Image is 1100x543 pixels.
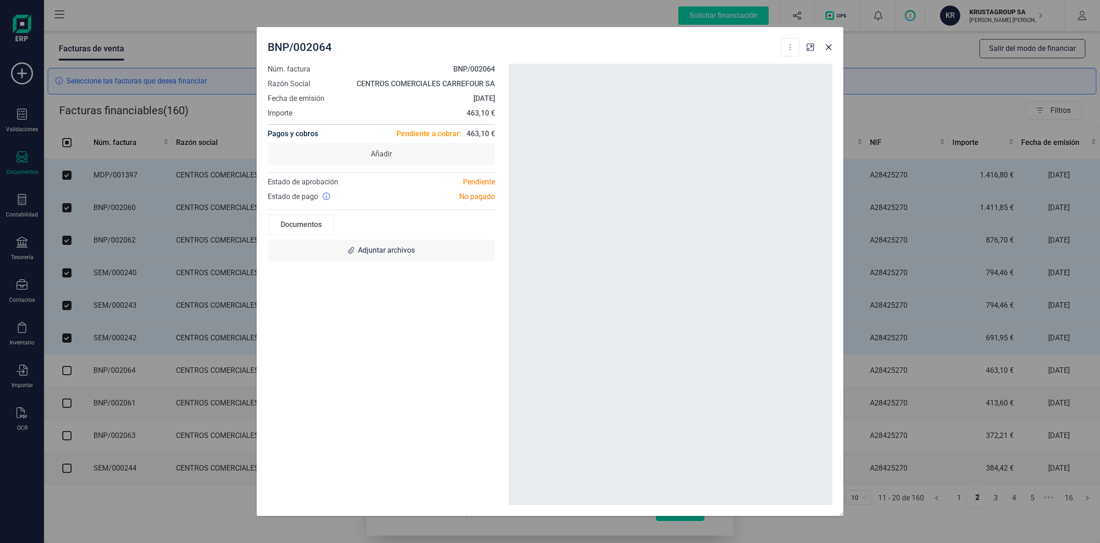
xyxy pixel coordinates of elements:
[381,191,502,202] div: No pagado
[357,79,495,88] strong: CENTROS COMERCIALES CARREFOUR SA
[268,177,338,186] span: Estado de aprobación
[268,239,495,261] div: Adjuntar archivos
[268,64,310,75] span: Núm. factura
[381,177,502,188] div: Pendiente
[268,125,318,143] h4: Pagos y cobros
[269,216,333,234] div: Documentos
[467,109,495,117] strong: 463,10 €
[268,191,318,202] span: Estado de pago
[358,245,415,256] span: Adjuntar archivos
[268,93,324,104] span: Fecha de emisión
[268,40,332,55] span: BNP/002064
[396,128,461,139] span: Pendiente a cobrar:
[371,149,392,160] span: Añadir
[473,94,495,103] strong: [DATE]
[268,108,292,119] span: Importe
[453,65,495,73] strong: BNP/002064
[268,78,310,89] span: Razón Social
[467,128,495,139] span: 463,10 €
